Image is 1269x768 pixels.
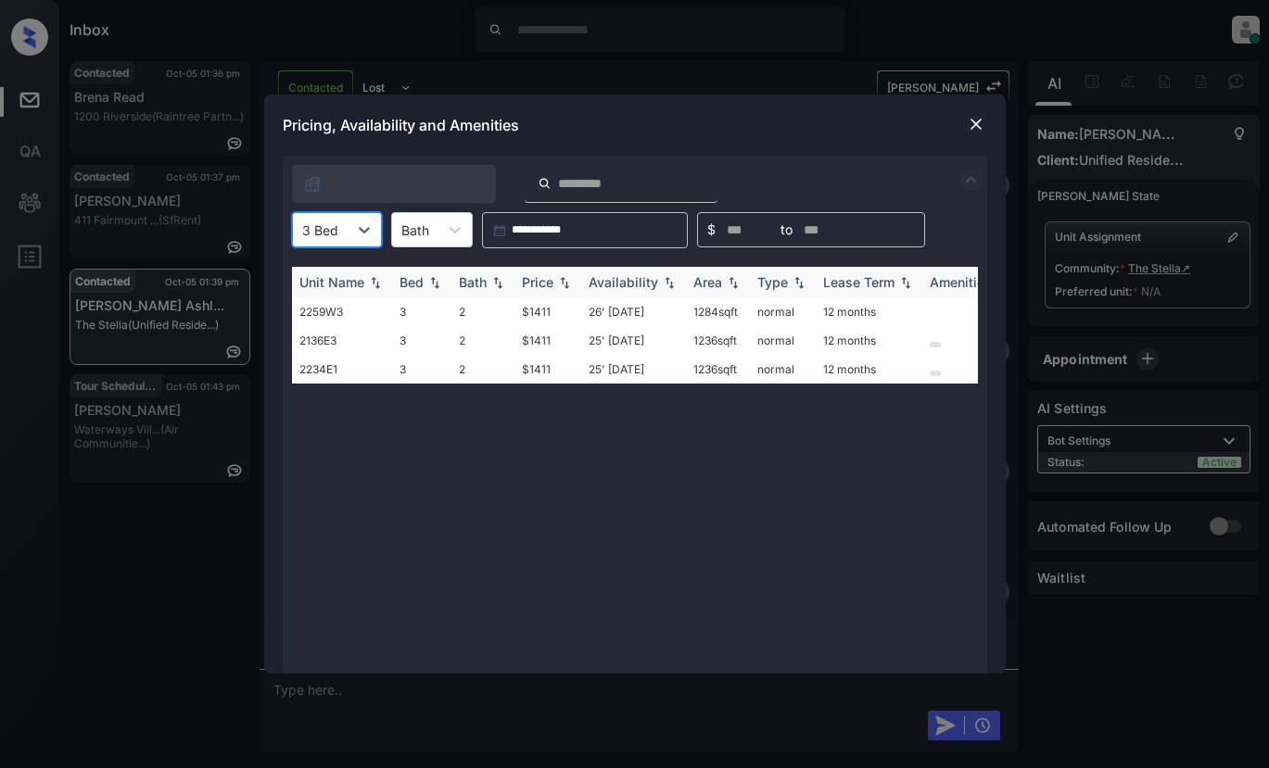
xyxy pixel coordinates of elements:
[538,175,552,192] img: icon-zuma
[780,220,793,240] span: to
[693,274,722,290] div: Area
[299,274,364,290] div: Unit Name
[660,276,679,289] img: sorting
[514,355,581,384] td: $1411
[816,297,922,326] td: 12 months
[451,355,514,384] td: 2
[930,274,992,290] div: Amenities
[790,276,808,289] img: sorting
[816,355,922,384] td: 12 months
[451,297,514,326] td: 2
[581,326,686,355] td: 25' [DATE]
[514,297,581,326] td: $1411
[292,355,392,384] td: 2234E1
[823,274,895,290] div: Lease Term
[967,115,985,133] img: close
[589,274,658,290] div: Availability
[724,276,742,289] img: sorting
[757,274,788,290] div: Type
[264,94,1006,156] div: Pricing, Availability and Amenities
[581,297,686,326] td: 26' [DATE]
[555,276,574,289] img: sorting
[750,355,816,384] td: normal
[522,274,553,290] div: Price
[489,276,507,289] img: sorting
[292,326,392,355] td: 2136E3
[400,274,424,290] div: Bed
[392,326,451,355] td: 3
[425,276,444,289] img: sorting
[686,297,750,326] td: 1284 sqft
[459,274,487,290] div: Bath
[392,355,451,384] td: 3
[514,326,581,355] td: $1411
[896,276,915,289] img: sorting
[366,276,385,289] img: sorting
[292,297,392,326] td: 2259W3
[960,169,983,191] img: icon-zuma
[707,220,716,240] span: $
[581,355,686,384] td: 25' [DATE]
[451,326,514,355] td: 2
[686,355,750,384] td: 1236 sqft
[392,297,451,326] td: 3
[816,326,922,355] td: 12 months
[750,326,816,355] td: normal
[750,297,816,326] td: normal
[686,326,750,355] td: 1236 sqft
[303,175,322,194] img: icon-zuma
